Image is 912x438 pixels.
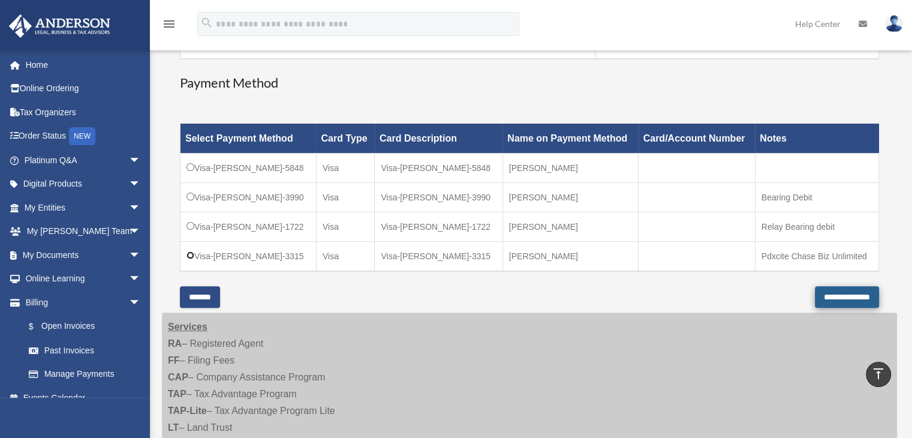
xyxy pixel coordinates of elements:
td: Visa [316,182,375,212]
strong: RA [168,338,182,349]
a: Online Learningarrow_drop_down [8,267,159,291]
td: Visa-[PERSON_NAME]-3315 [375,241,502,271]
a: $Open Invoices [17,314,147,339]
th: Select Payment Method [180,124,317,153]
a: Home [8,53,159,77]
h3: Payment Method [180,74,879,92]
span: arrow_drop_down [129,267,153,292]
td: Visa-[PERSON_NAME]-1722 [375,212,502,241]
strong: LT [168,422,179,433]
img: User Pic [885,15,903,32]
span: arrow_drop_down [129,148,153,173]
th: Notes [755,124,878,153]
a: My [PERSON_NAME] Teamarrow_drop_down [8,220,159,244]
th: Card Description [375,124,502,153]
td: [PERSON_NAME] [502,153,638,182]
a: Events Calendar [8,386,159,410]
strong: FF [168,355,180,365]
span: arrow_drop_down [129,220,153,244]
a: Billingarrow_drop_down [8,290,153,314]
a: menu [162,21,176,31]
td: [PERSON_NAME] [502,241,638,271]
th: Card/Account Number [639,124,756,153]
span: arrow_drop_down [129,290,153,315]
span: $ [35,319,41,334]
span: arrow_drop_down [129,172,153,197]
td: Visa-[PERSON_NAME]-1722 [180,212,317,241]
td: Visa-[PERSON_NAME]-3315 [180,241,317,271]
td: Visa [316,153,375,182]
td: [PERSON_NAME] [502,182,638,212]
td: Relay Bearing debit [755,212,878,241]
td: Visa-[PERSON_NAME]-3990 [375,182,502,212]
th: Name on Payment Method [502,124,638,153]
i: vertical_align_top [871,367,886,381]
div: NEW [69,127,95,145]
td: Visa [316,241,375,271]
td: Visa-[PERSON_NAME]-5848 [375,153,502,182]
td: Visa-[PERSON_NAME]-5848 [180,153,317,182]
i: menu [162,17,176,31]
strong: CAP [168,372,188,382]
a: vertical_align_top [866,362,891,387]
td: Bearing Debit [755,182,878,212]
a: Past Invoices [17,338,153,362]
strong: TAP [168,389,186,399]
span: arrow_drop_down [129,243,153,268]
td: Pdxcite Chase Biz Unlimited [755,241,878,271]
a: Tax Organizers [8,100,159,124]
img: Anderson Advisors Platinum Portal [5,14,114,38]
a: Digital Productsarrow_drop_down [8,172,159,196]
strong: TAP-Lite [168,406,207,416]
i: search [200,16,213,29]
a: Platinum Q&Aarrow_drop_down [8,148,159,172]
a: Manage Payments [17,362,153,386]
a: Order StatusNEW [8,124,159,149]
strong: Services [168,322,207,332]
a: Online Ordering [8,77,159,101]
th: Card Type [316,124,375,153]
a: My Documentsarrow_drop_down [8,243,159,267]
td: Visa [316,212,375,241]
a: My Entitiesarrow_drop_down [8,196,159,220]
span: arrow_drop_down [129,196,153,220]
td: Visa-[PERSON_NAME]-3990 [180,182,317,212]
td: [PERSON_NAME] [502,212,638,241]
